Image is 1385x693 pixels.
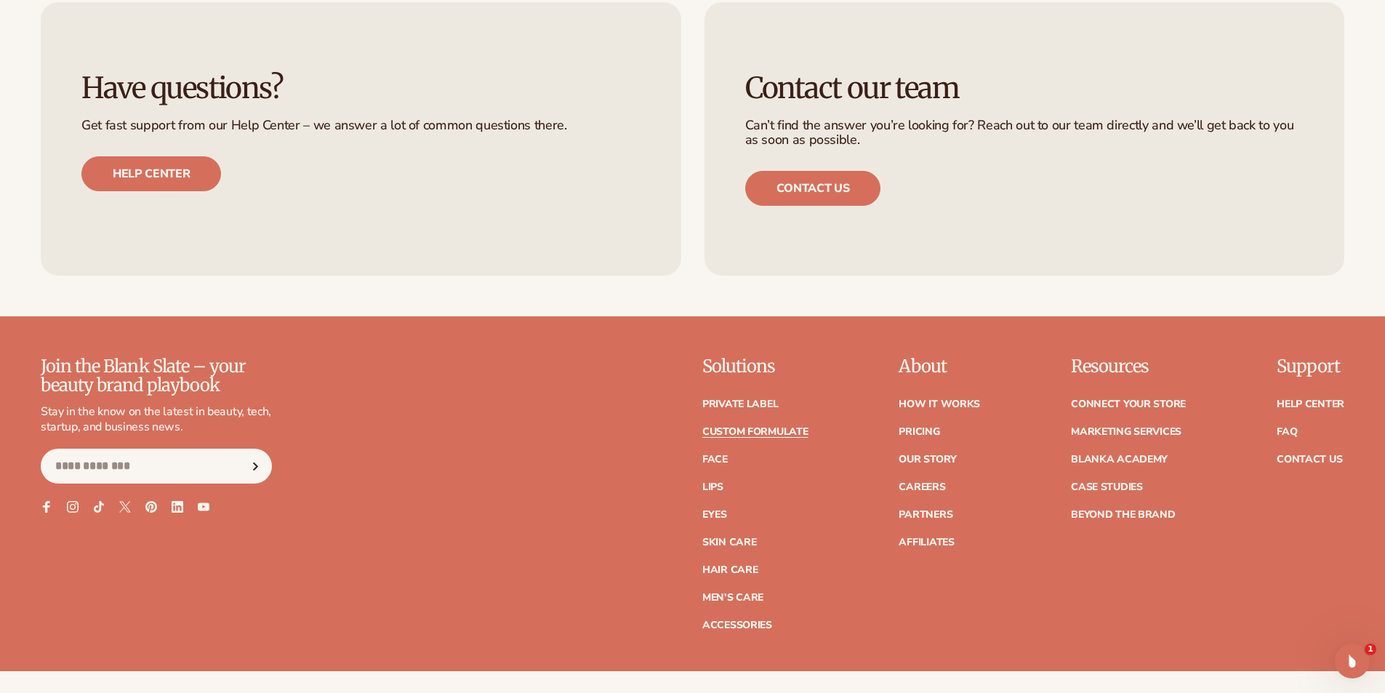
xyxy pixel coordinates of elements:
a: Partners [899,510,952,520]
a: Help Center [1277,399,1344,409]
a: Beyond the brand [1071,510,1176,520]
a: Affiliates [899,537,954,548]
a: Skin Care [702,537,756,548]
a: FAQ [1277,427,1297,437]
a: Help center [81,156,221,191]
h3: Have questions? [81,72,641,104]
p: Stay in the know on the latest in beauty, tech, startup, and business news. [41,404,272,435]
a: Contact us [745,171,881,206]
iframe: Intercom live chat [1335,644,1370,678]
a: Lips [702,482,723,492]
a: Marketing services [1071,427,1181,437]
a: Face [702,454,728,465]
a: Private label [702,399,778,409]
a: Pricing [899,427,939,437]
p: Solutions [702,357,808,376]
p: About [899,357,980,376]
p: Join the Blank Slate – your beauty brand playbook [41,357,272,396]
a: Hair Care [702,565,758,575]
a: Contact Us [1277,454,1342,465]
button: Subscribe [239,449,271,484]
p: Support [1277,357,1344,376]
p: Can’t find the answer you’re looking for? Reach out to our team directly and we’ll get back to yo... [745,119,1304,148]
a: Blanka Academy [1071,454,1168,465]
a: Careers [899,482,945,492]
span: 1 [1365,644,1376,655]
p: Resources [1071,357,1186,376]
a: Eyes [702,510,727,520]
a: How It Works [899,399,980,409]
p: Get fast support from our Help Center – we answer a lot of common questions there. [81,119,641,133]
a: Custom formulate [702,427,808,437]
a: Accessories [702,620,772,630]
a: Case Studies [1071,482,1143,492]
a: Connect your store [1071,399,1186,409]
a: Men's Care [702,593,763,603]
a: Our Story [899,454,956,465]
h3: Contact our team [745,72,1304,104]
